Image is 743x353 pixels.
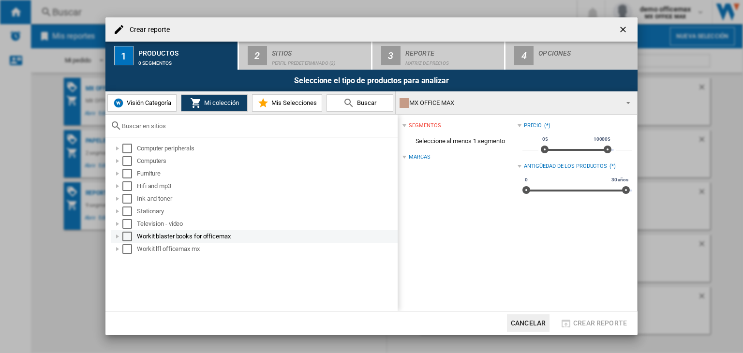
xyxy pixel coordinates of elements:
[122,122,393,130] input: Buscar en sitios
[137,156,396,166] div: Computers
[122,194,137,204] md-checkbox: Select
[355,99,376,106] span: Buscar
[405,45,501,56] div: Reporte
[137,169,396,178] div: Furniture
[409,122,441,130] div: segmentos
[381,46,401,65] div: 3
[523,176,529,184] span: 0
[137,219,396,229] div: Television - video
[248,46,267,65] div: 2
[122,232,137,241] md-checkbox: Select
[239,42,372,70] button: 2 Sitios Perfil predeterminado (2)
[137,244,396,254] div: Workit lfl officemax mx
[614,20,634,39] button: getI18NText('BUTTONS.CLOSE_DIALOG')
[618,25,630,36] ng-md-icon: getI18NText('BUTTONS.CLOSE_DIALOG')
[137,232,396,241] div: Workit blaster books for officemax
[409,153,430,161] div: Marcas
[122,206,137,216] md-checkbox: Select
[524,162,607,170] div: Antigüedad de los productos
[138,56,234,66] div: 0 segmentos
[122,219,137,229] md-checkbox: Select
[105,70,638,91] div: Seleccione el tipo de productos para analizar
[538,45,634,56] div: Opciones
[137,144,396,153] div: Computer peripherals
[124,99,171,106] span: Visión Categoría
[202,99,239,106] span: Mi colección
[272,45,367,56] div: Sitios
[507,314,550,332] button: Cancelar
[181,94,248,112] button: Mi colección
[122,156,137,166] md-checkbox: Select
[272,56,367,66] div: Perfil predeterminado (2)
[138,45,234,56] div: Productos
[514,46,534,65] div: 4
[327,94,393,112] button: Buscar
[505,42,638,70] button: 4 Opciones
[557,314,630,332] button: Crear reporte
[105,42,238,70] button: 1 Productos 0 segmentos
[252,94,322,112] button: Mis Selecciones
[573,319,627,327] span: Crear reporte
[269,99,317,106] span: Mis Selecciones
[137,181,396,191] div: Hifi and mp3
[402,132,517,150] span: Seleccione al menos 1 segmento
[122,244,137,254] md-checkbox: Select
[400,96,618,110] div: MX OFFICE MAX
[122,181,137,191] md-checkbox: Select
[122,144,137,153] md-checkbox: Select
[122,169,137,178] md-checkbox: Select
[372,42,505,70] button: 3 Reporte Matriz de precios
[610,176,630,184] span: 30 años
[137,206,396,216] div: Stationary
[137,194,396,204] div: Ink and toner
[524,122,542,130] div: Precio
[125,25,170,35] h4: Crear reporte
[405,56,501,66] div: Matriz de precios
[592,135,612,143] span: 10000$
[113,97,124,109] img: wiser-icon-blue.png
[107,94,177,112] button: Visión Categoría
[541,135,550,143] span: 0$
[114,46,134,65] div: 1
